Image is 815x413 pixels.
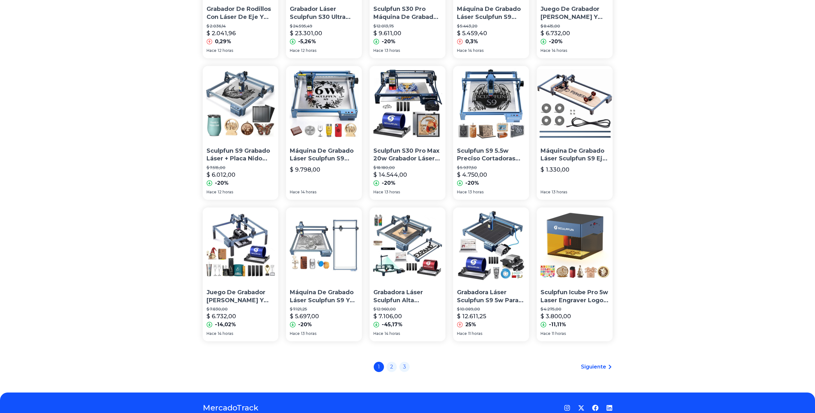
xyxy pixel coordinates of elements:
p: -20% [298,321,312,328]
p: $ 6.732,00 [207,312,236,321]
a: Sculpfun S9 5.5w Preciso Cortadoras Láser Grabadoras 42*41cmSculpfun S9 5.5w Preciso Cortadoras L... [453,66,529,200]
a: Sculpfun S30 Pro Max 20w Grabador Láser Y Rodillo Y PanelSculpfun S30 Pro Max 20w Grabador Láser ... [370,66,445,200]
span: 14 horas [218,331,233,336]
span: 11 horas [552,331,566,336]
p: $ 5.937,50 [457,165,525,170]
p: $ 6.012,00 [207,170,235,179]
p: Sculpfun S30 Pro Max 20w Grabador Láser Y Rodillo Y Panel [373,147,442,163]
span: Siguiente [581,363,606,371]
a: Máquina De Grabado Láser Sculpfun S9 Alta PrecisiónMáquina De Grabado Láser Sculpfun S9 Alta Prec... [286,66,362,200]
p: -20% [465,179,479,187]
p: -45,17% [382,321,403,328]
span: 13 horas [468,190,484,195]
span: Hace [541,190,550,195]
p: $ 1.330,00 [541,165,569,174]
span: 14 horas [385,331,400,336]
p: Máquina De Grabado Láser Sculpfun S9 Eje De Extensión 950mm [541,147,609,163]
p: -14,02% [215,321,236,328]
span: Hace [207,190,216,195]
span: 14 horas [301,190,316,195]
p: $ 4.275,00 [541,307,609,312]
p: $ 5.697,00 [290,312,319,321]
span: 14 horas [552,48,567,53]
span: 12 horas [218,48,233,53]
p: Sculpfun S9 Grabado Láser + Placa Nido Abeja 2 Piezas Kit [207,147,275,163]
a: Grabadora Láser Sculpfun S9 5w Para Corte Y GrabadoGrabadora Láser Sculpfun S9 5w Para Corte Y Gr... [453,207,529,341]
span: Hace [457,331,467,336]
a: Sculpfun Icube Pro 5w Laser Engraver Logo Marker MachineSculpfun Icube Pro 5w Laser Engraver Logo... [537,207,613,341]
p: $ 2.041,96 [207,29,236,38]
span: 11 horas [468,331,482,336]
p: $ 7.830,00 [207,307,275,312]
p: $ 14.544,00 [373,170,407,179]
a: Facebook [592,405,599,411]
p: $ 24.595,49 [290,24,358,29]
img: Máquina De Grabado Láser Sculpfun S9 Alta Precisión [286,66,362,142]
span: 12 horas [301,48,316,53]
span: Hace [207,48,216,53]
p: $ 12.611,25 [457,312,486,321]
a: MercadoTrack [203,403,258,413]
p: Juego De Grabador [PERSON_NAME] Y Rodillo Giratorio Sculpfun S9 [541,5,609,21]
p: $ 3.800,00 [541,312,571,321]
span: Hace [373,331,383,336]
p: $ 5.459,40 [457,29,487,38]
p: $ 23.301,00 [290,29,322,38]
img: Máquina De Grabado Láser Sculpfun S9 Eje De Extensión 950mm [537,66,613,142]
span: 13 horas [301,331,316,336]
a: Máquina De Grabado Láser Sculpfun S9 Y Eje De Extensión950mmMáquina De Grabado Láser Sculpfun S9 ... [286,207,362,341]
p: $ 18.180,00 [373,165,442,170]
img: Sculpfun S9 Grabado Láser + Placa Nido Abeja 2 Piezas Kit [203,66,279,142]
p: $ 7.121,25 [290,307,358,312]
p: -11,11% [549,321,566,328]
span: 13 horas [552,190,567,195]
p: Sculpfun S30 Pro Máquina De Grabado Láser 10w + Rodillos [373,5,442,21]
span: Hace [207,331,216,336]
p: Grabador De Rodillos Con Láser De Eje Y Rotary Sculpfun [207,5,275,21]
a: Twitter [578,405,584,411]
a: 2 [387,362,397,372]
span: 12 horas [218,190,233,195]
p: Máquina De Grabado Láser Sculpfun S9 Alta Precisión [290,147,358,163]
span: Hace [541,48,550,53]
img: Sculpfun S9 5.5w Preciso Cortadoras Láser Grabadoras 42*41cm [453,66,529,142]
p: $ 6.732,00 [541,29,570,38]
a: Sculpfun S9 Grabado Láser + Placa Nido Abeja 2 Piezas KitSculpfun S9 Grabado Láser + Placa Nido A... [203,66,279,200]
p: $ 5.443,20 [457,24,525,29]
p: $ 12.960,00 [373,307,442,312]
a: Grabadora Láser Sculpfun Alta Precisión Para Corte Y GrabadoGrabadora Láser Sculpfun Alta Precisi... [370,207,445,341]
p: 0,29% [215,38,231,45]
img: Grabadora Láser Sculpfun S9 5w Para Corte Y Grabado [453,207,529,283]
p: -20% [215,179,229,187]
p: Sculpfun S9 5.5w Preciso Cortadoras Láser Grabadoras 42*41cm [457,147,525,163]
p: $ 7.515,00 [207,165,275,170]
span: 13 horas [385,48,400,53]
p: $ 9.798,00 [290,165,320,174]
img: Juego De Grabador Láser Y Rodillo Giratorio Sculpfun S9 [203,207,279,283]
span: Hace [290,190,300,195]
img: Grabadora Láser Sculpfun Alta Precisión Para Corte Y Grabado [370,207,445,283]
img: Sculpfun Icube Pro 5w Laser Engraver Logo Marker Machine [537,207,613,283]
img: Máquina De Grabado Láser Sculpfun S9 Y Eje De Extensión950mm [286,207,362,283]
a: Instagram [564,405,570,411]
span: Hace [290,331,300,336]
p: -20% [382,179,395,187]
p: $ 9.611,00 [373,29,401,38]
p: 0,3% [465,38,478,45]
p: Sculpfun Icube Pro 5w Laser Engraver Logo Marker Machine [541,288,609,304]
p: Grabadora Láser Sculpfun Alta Precisión Para Corte Y Grabado [373,288,442,304]
p: $ 4.750,00 [457,170,487,179]
p: $ 8.415,00 [541,24,609,29]
p: -20% [549,38,563,45]
p: Máquina De Grabado Láser Sculpfun S9 Y Eje De Extensión950mm [290,288,358,304]
p: -5,26% [298,38,316,45]
span: Hace [457,48,467,53]
a: Juego De Grabador Láser Y Rodillo Giratorio Sculpfun S9Juego De Grabador [PERSON_NAME] Y Rodillo ... [203,207,279,341]
img: Sculpfun S30 Pro Max 20w Grabador Láser Y Rodillo Y Panel [370,66,445,142]
span: Hace [373,48,383,53]
p: Juego De Grabador [PERSON_NAME] Y Rodillo Giratorio Sculpfun S9 [207,288,275,304]
p: $ 2.036,14 [207,24,275,29]
span: 13 horas [385,190,400,195]
p: Grabador Láser Sculpfun S30 Ultra 33w Con Asistencia De Aire [290,5,358,21]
